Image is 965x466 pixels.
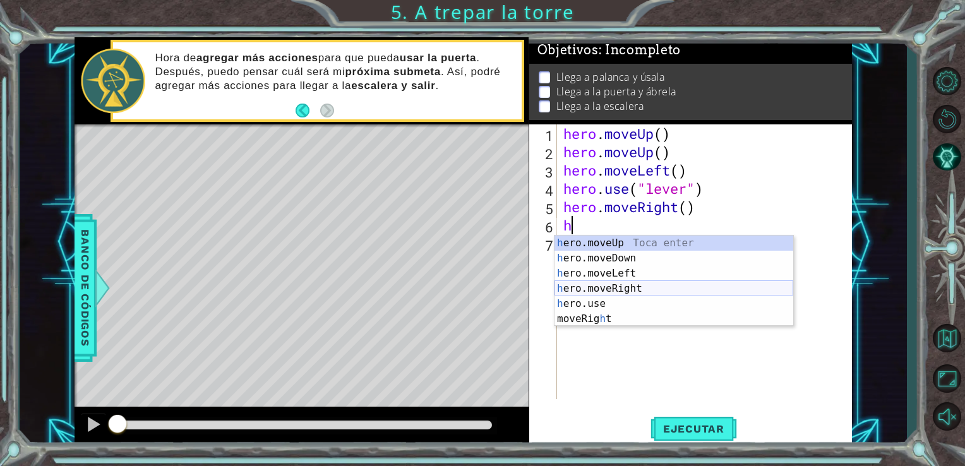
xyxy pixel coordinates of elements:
[532,163,557,181] div: 3
[928,399,965,433] button: Sonido encendido
[928,64,965,99] button: Opciones de nivel
[532,236,557,254] div: 7
[556,99,644,113] p: Llega a la escalera
[928,140,965,174] button: Pista IA
[532,218,557,236] div: 6
[155,51,513,93] p: Hora de para que pueda . Después, puedo pensar cuál será mi . Así, podré agregar más acciones par...
[650,412,737,445] button: Shift+Enter: Ejecutar el código.
[81,413,106,439] button: Ctrl + P: Pause
[537,42,681,58] span: Objetivos
[556,70,665,84] p: Llega a palanca y úsala
[75,222,95,353] span: Banco de códigos
[928,102,965,136] button: Reiniciar nivel
[928,361,965,395] button: Maximizar navegador
[650,422,737,435] span: Ejecutar
[532,181,557,200] div: 4
[196,52,318,64] strong: agregar más acciones
[599,42,681,57] span: : Incompleto
[532,145,557,163] div: 2
[928,318,965,359] a: Volver al mapa
[556,85,676,99] p: Llega a la puerta y ábrela
[532,200,557,218] div: 5
[532,126,557,145] div: 1
[320,104,334,117] button: Next
[345,66,440,78] strong: próxima submeta
[351,80,435,92] strong: escalera y salir
[296,104,320,117] button: Back
[400,52,476,64] strong: usar la puerta
[928,320,965,356] button: Volver al mapa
